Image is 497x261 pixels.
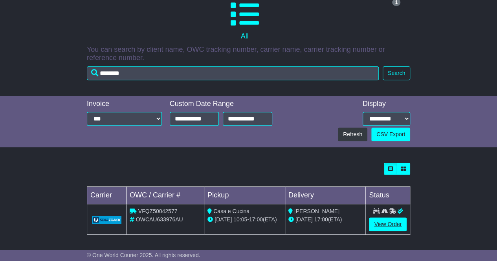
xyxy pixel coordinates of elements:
[249,216,263,223] span: 17:00
[92,216,121,224] img: GetCarrierServiceLogo
[371,128,410,141] a: CSV Export
[233,216,247,223] span: 10:05
[87,252,200,258] span: © One World Courier 2025. All rights reserved.
[136,216,183,223] span: OWCAU633976AU
[363,100,410,108] div: Display
[87,100,162,108] div: Invoice
[170,100,272,108] div: Custom Date Range
[215,216,232,223] span: [DATE]
[285,187,366,204] td: Delivery
[126,187,204,204] td: OWC / Carrier #
[369,217,407,231] a: View Order
[338,128,367,141] button: Refresh
[314,216,328,223] span: 17:00
[383,66,410,80] button: Search
[288,215,363,224] div: (ETA)
[294,208,339,214] span: [PERSON_NAME]
[207,215,282,224] div: - (ETA)
[366,187,410,204] td: Status
[87,46,410,62] p: You can search by client name, OWC tracking number, carrier name, carrier tracking number or refe...
[87,187,126,204] td: Carrier
[295,216,313,223] span: [DATE]
[138,208,178,214] span: VFQZ50042577
[213,208,249,214] span: Casa e Cucina
[204,187,285,204] td: Pickup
